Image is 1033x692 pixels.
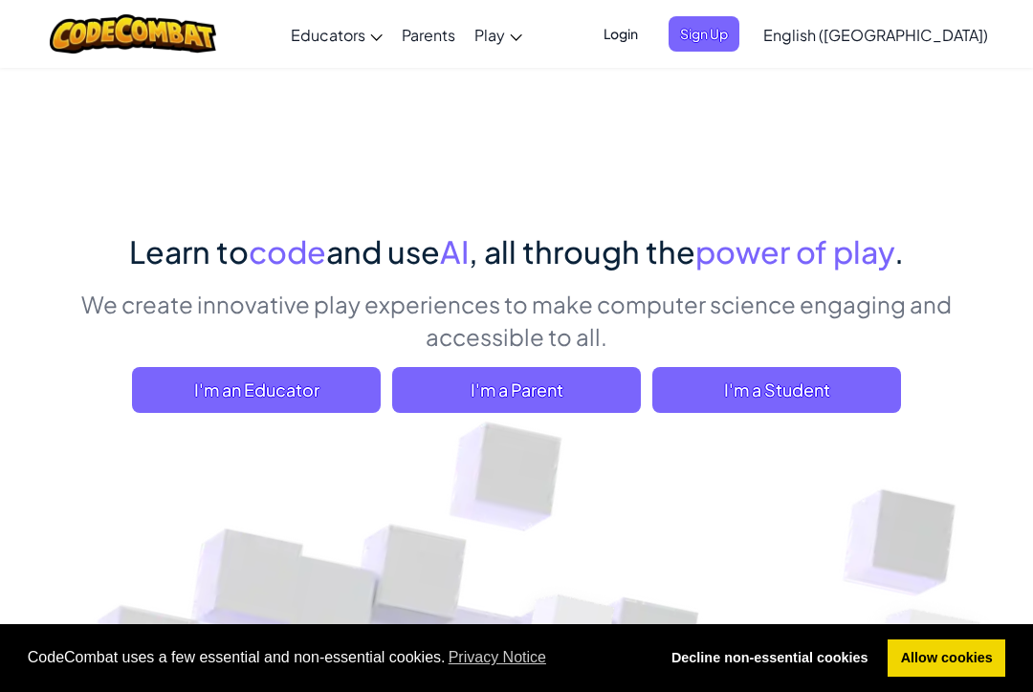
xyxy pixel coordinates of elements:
[392,367,641,413] a: I'm a Parent
[894,232,904,270] span: .
[67,288,966,353] p: We create innovative play experiences to make computer science engaging and accessible to all.
[291,25,365,45] span: Educators
[763,25,988,45] span: English ([GEOGRAPHIC_DATA])
[469,232,695,270] span: , all through the
[652,367,901,413] button: I'm a Student
[465,9,532,60] a: Play
[50,14,217,54] img: CodeCombat logo
[249,232,326,270] span: code
[392,9,465,60] a: Parents
[754,9,998,60] a: English ([GEOGRAPHIC_DATA])
[888,639,1005,678] a: allow cookies
[440,232,469,270] span: AI
[474,25,505,45] span: Play
[592,16,649,52] button: Login
[132,367,381,413] a: I'm an Educator
[129,232,249,270] span: Learn to
[281,9,392,60] a: Educators
[695,232,894,270] span: power of play
[28,643,644,672] span: CodeCombat uses a few essential and non-essential cookies.
[326,232,440,270] span: and use
[658,639,881,678] a: deny cookies
[446,643,550,672] a: learn more about cookies
[669,16,739,52] button: Sign Up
